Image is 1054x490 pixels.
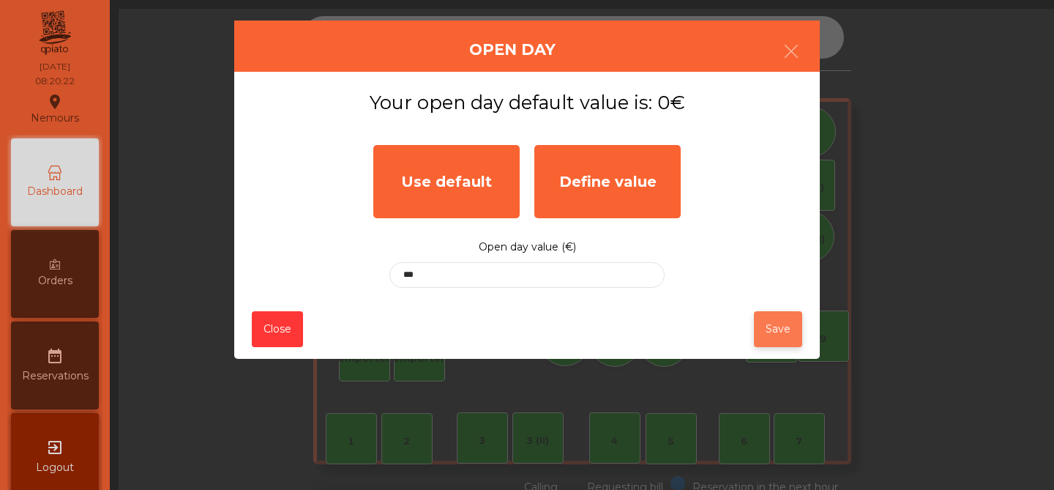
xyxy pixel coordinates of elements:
[263,89,791,116] h3: Your open day default value is: 0€
[534,145,681,218] div: Define value
[373,145,520,218] div: Use default
[479,237,576,257] label: Open day value (€)
[754,311,802,347] button: Save
[469,39,556,61] h4: Open Day
[252,311,303,347] button: Close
